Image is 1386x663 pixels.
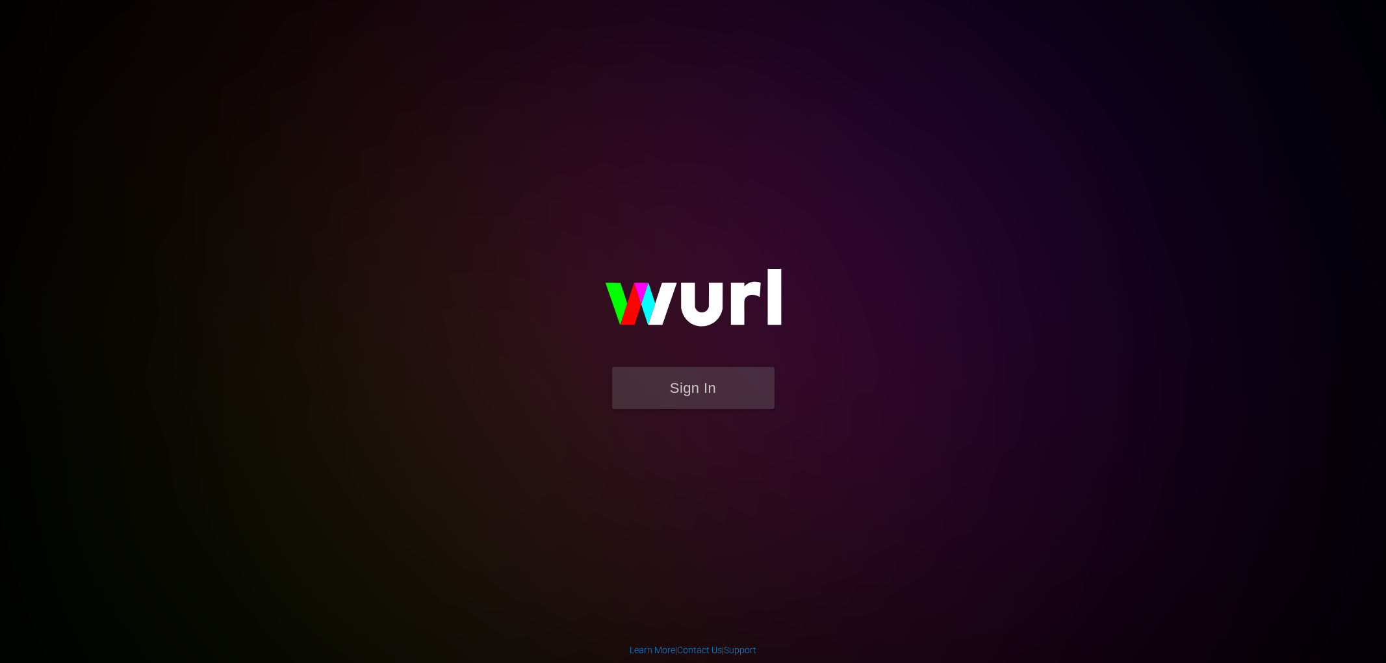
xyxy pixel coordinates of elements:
a: Support [724,645,756,655]
img: wurl-logo-on-black-223613ac3d8ba8fe6dc639794a292ebdb59501304c7dfd60c99c58986ef67473.svg [563,241,823,367]
div: | | [630,644,756,657]
a: Learn More [630,645,675,655]
button: Sign In [612,367,775,409]
a: Contact Us [677,645,722,655]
